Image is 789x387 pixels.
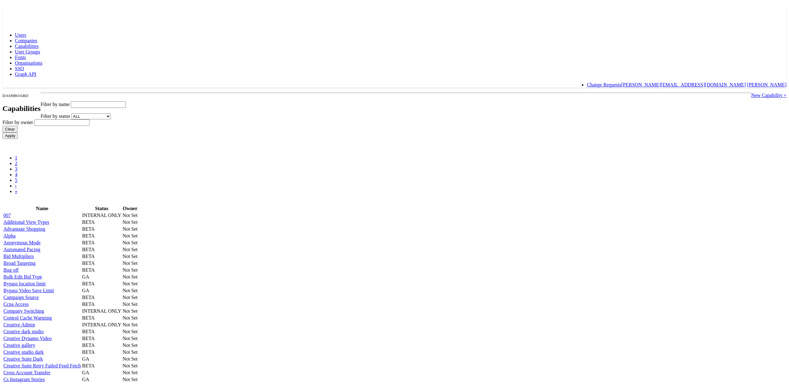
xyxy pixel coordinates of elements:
h2: Capabilities [2,104,41,113]
a: Automated Pacing [3,247,40,252]
a: Additional View Types [3,219,49,225]
a: Advantage Shopping [3,226,45,232]
span: GA [82,274,89,279]
td: Not Set [122,308,138,314]
td: Not Set [122,301,138,307]
span: Filter by status [41,113,70,119]
span: BETA [82,240,95,245]
td: Not Set [122,226,138,232]
span: BETA [82,254,95,259]
th: Name [3,205,81,212]
span: BETA [82,247,95,252]
span: GA [82,288,89,293]
a: Fonts [15,55,26,60]
a: 5 [15,177,17,183]
span: BETA [82,302,95,307]
a: New Capability + [751,93,787,98]
td: Not Set [122,212,138,219]
span: GA [82,370,89,375]
span: BETA [82,336,95,341]
td: Not Set [122,329,138,335]
span: BETA [82,363,95,368]
td: Not Set [122,260,138,266]
a: Broad Targeting [3,260,36,266]
span: Capabilities [15,44,39,49]
td: Not Set [122,370,138,376]
a: 4 [15,172,17,177]
a: Bulk Edit Bid Type [3,274,42,279]
a: Control Cache Warming [3,315,52,320]
small: DASHBOARD [2,93,28,98]
a: Bypass location limit [3,281,46,286]
span: GA [82,377,89,382]
a: » [15,189,17,194]
a: User Groups [15,49,40,54]
span: BETA [82,267,95,273]
td: Not Set [122,274,138,280]
a: Companies [15,38,37,43]
td: Not Set [122,233,138,239]
a: Organisations [15,60,43,66]
a: Creative Admin [3,322,35,327]
span: BETA [82,233,95,238]
span: BETA [82,219,95,225]
a: Bid Multipliers [3,254,34,259]
td: Not Set [122,281,138,287]
span: BETA [82,295,95,300]
span: BETA [82,226,95,232]
a: Users [15,32,26,38]
a: Creative Suite Dark [3,356,43,362]
th: Status [82,205,121,212]
span: INTERNAL ONLY [82,213,121,218]
span: BETA [82,260,95,266]
input: Apply [2,132,18,139]
a: Creative Suite Retry Failed Feed Fetch [3,363,81,368]
span: BETA [82,329,95,334]
td: Not Set [122,219,138,225]
td: Not Set [122,288,138,294]
td: Not Set [122,240,138,246]
input: Clear [2,126,17,132]
td: Not Set [122,363,138,369]
span: Filter by name [41,102,70,107]
span: GA [82,356,89,362]
td: Not Set [122,356,138,362]
a: Cross Account Transfer [3,370,50,375]
a: Creative studio dark [3,349,44,355]
td: Not Set [122,342,138,348]
a: Graph API [15,71,36,77]
span: BETA [82,343,95,348]
td: Not Set [122,253,138,260]
a: Creative dark studio [3,329,44,334]
span: INTERNAL ONLY [82,308,121,314]
span: BETA [82,281,95,286]
a: Creative gallery [3,343,35,348]
a: 3 [15,166,17,172]
td: Not Set [122,335,138,342]
span: BETA [82,315,95,320]
a: Company Switching [3,308,44,314]
a: SSO [15,66,24,71]
td: Not Set [122,294,138,301]
a: 007 [3,213,11,218]
a: Campaign Source [3,295,39,300]
a: 2 [15,161,17,166]
a: Cs Instagram Stories [3,377,45,382]
span: BETA [82,349,95,355]
a: Change Requests [587,82,621,87]
a: [PERSON_NAME] [747,82,787,87]
td: Not Set [122,349,138,355]
a: Creative Dynamo Video [3,336,52,341]
td: Not Set [122,315,138,321]
a: [PERSON_NAME][EMAIL_ADDRESS][DOMAIN_NAME] [621,82,746,87]
th: Owner [122,205,138,212]
a: Anonymous Mode [3,240,41,245]
a: Bug off [3,267,19,273]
